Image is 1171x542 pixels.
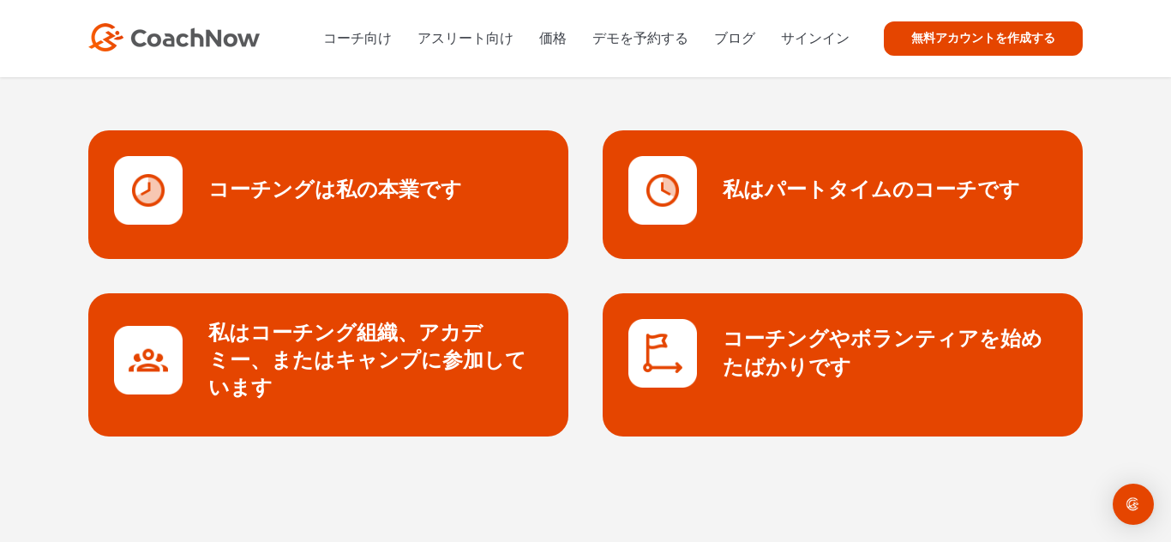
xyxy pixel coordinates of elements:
a: 価格 [539,30,567,46]
font: 無料アカウントを作成する [911,30,1055,45]
a: 無料アカウントを作成する [884,21,1083,56]
a: コーチ向け [323,30,392,46]
img: CoachNowロゴ [88,23,260,51]
a: アスリート向け [417,30,513,46]
a: サインイン [781,30,850,46]
a: ブログ [714,30,755,46]
a: デモを予約する [592,30,688,46]
div: インターコムメッセンジャーを開く [1113,484,1154,525]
